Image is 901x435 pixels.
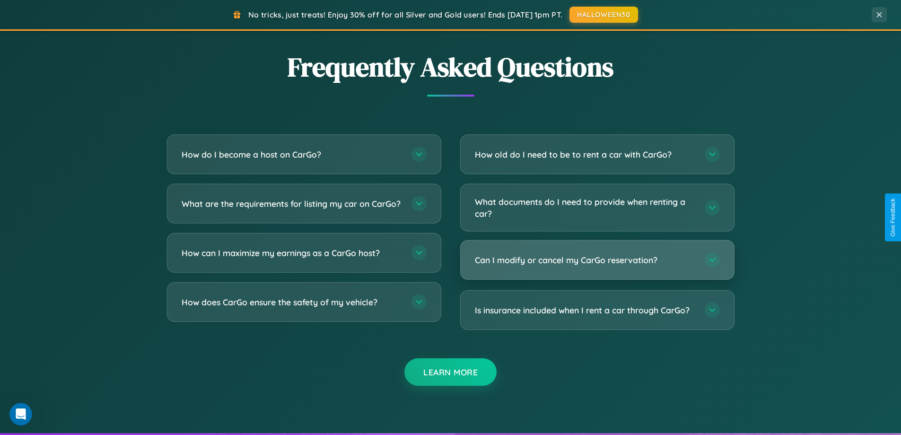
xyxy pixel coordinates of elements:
[167,49,735,85] h2: Frequently Asked Questions
[248,10,562,19] span: No tricks, just treats! Enjoy 30% off for all Silver and Gold users! Ends [DATE] 1pm PT.
[182,149,402,160] h3: How do I become a host on CarGo?
[475,304,695,316] h3: Is insurance included when I rent a car through CarGo?
[475,149,695,160] h3: How old do I need to be to rent a car with CarGo?
[890,198,896,237] div: Give Feedback
[182,296,402,308] h3: How does CarGo ensure the safety of my vehicle?
[404,358,497,386] button: Learn More
[475,196,695,219] h3: What documents do I need to provide when renting a car?
[182,247,402,259] h3: How can I maximize my earnings as a CarGo host?
[9,403,32,426] iframe: Intercom live chat
[569,7,638,23] button: HALLOWEEN30
[475,254,695,266] h3: Can I modify or cancel my CarGo reservation?
[182,198,402,210] h3: What are the requirements for listing my car on CarGo?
